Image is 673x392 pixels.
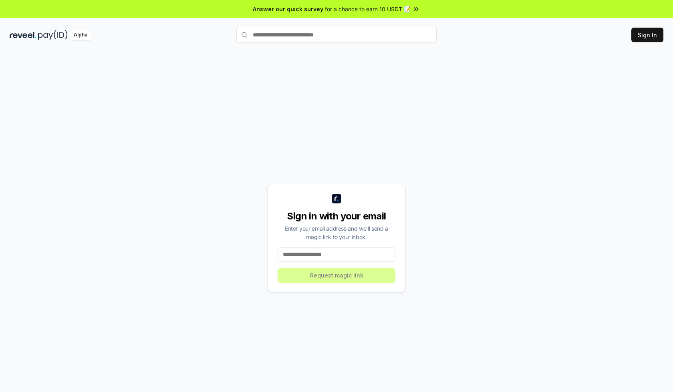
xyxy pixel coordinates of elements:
[278,224,395,241] div: Enter your email address and we’ll send a magic link to your inbox.
[325,5,411,13] span: for a chance to earn 10 USDT 📝
[69,30,92,40] div: Alpha
[10,30,36,40] img: reveel_dark
[253,5,323,13] span: Answer our quick survey
[332,194,341,203] img: logo_small
[631,28,663,42] button: Sign In
[38,30,68,40] img: pay_id
[278,210,395,223] div: Sign in with your email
